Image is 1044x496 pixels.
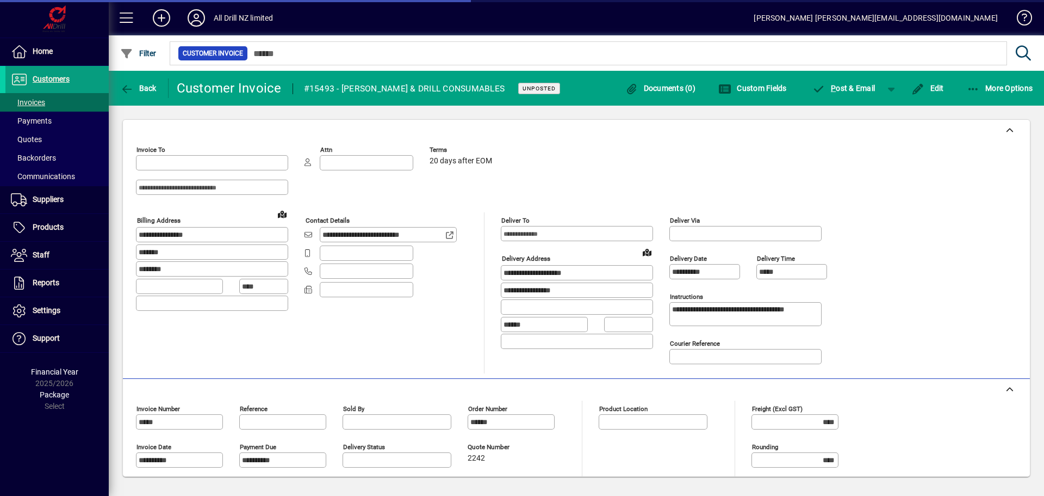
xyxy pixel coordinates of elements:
[183,48,243,59] span: Customer Invoice
[214,9,274,27] div: All Drill NZ limited
[5,186,109,213] a: Suppliers
[716,78,790,98] button: Custom Fields
[33,195,64,204] span: Suppliers
[33,278,59,287] span: Reports
[718,84,787,93] span: Custom Fields
[343,443,385,451] mat-label: Delivery status
[523,85,556,92] span: Unposted
[5,325,109,352] a: Support
[5,38,109,65] a: Home
[240,443,276,451] mat-label: Payment due
[274,205,291,223] a: View on map
[430,146,495,154] span: Terms
[670,217,700,224] mat-label: Deliver via
[5,270,109,297] a: Reports
[117,44,159,63] button: Filter
[754,9,998,27] div: [PERSON_NAME] [PERSON_NAME][EMAIL_ADDRESS][DOMAIN_NAME]
[670,340,720,347] mat-label: Courier Reference
[5,297,109,324] a: Settings
[670,293,703,301] mat-label: Instructions
[117,78,159,98] button: Back
[430,157,492,166] span: 20 days after EOM
[144,8,179,28] button: Add
[468,444,533,451] span: Quote number
[240,405,268,413] mat-label: Reference
[1009,2,1030,38] a: Knowledge Base
[33,223,64,231] span: Products
[109,78,169,98] app-page-header-button: Back
[831,84,836,93] span: P
[11,154,56,162] span: Backorders
[622,78,698,98] button: Documents (0)
[5,242,109,269] a: Staff
[638,243,656,261] a: View on map
[179,8,214,28] button: Profile
[599,405,648,413] mat-label: Product location
[468,454,485,463] span: 2242
[136,146,165,154] mat-label: Invoice To
[5,130,109,149] a: Quotes
[468,405,507,413] mat-label: Order number
[136,405,180,413] mat-label: Invoice number
[670,255,707,262] mat-label: Delivery date
[5,167,109,186] a: Communications
[320,146,332,154] mat-label: Attn
[33,306,60,315] span: Settings
[812,84,875,93] span: ost & Email
[136,443,171,451] mat-label: Invoice date
[807,78,881,98] button: Post & Email
[5,93,109,112] a: Invoices
[909,78,947,98] button: Edit
[40,390,69,399] span: Package
[757,255,795,262] mat-label: Delivery time
[304,80,505,97] div: #15493 - [PERSON_NAME] & DRILL CONSUMABLES
[343,405,364,413] mat-label: Sold by
[964,78,1036,98] button: More Options
[177,79,282,97] div: Customer Invoice
[11,135,42,144] span: Quotes
[11,172,75,181] span: Communications
[752,405,803,413] mat-label: Freight (excl GST)
[625,84,695,93] span: Documents (0)
[11,117,52,125] span: Payments
[5,214,109,241] a: Products
[120,84,157,93] span: Back
[752,443,778,451] mat-label: Rounding
[33,334,60,342] span: Support
[31,368,78,376] span: Financial Year
[911,84,944,93] span: Edit
[33,250,49,259] span: Staff
[5,112,109,130] a: Payments
[967,84,1033,93] span: More Options
[33,47,53,56] span: Home
[33,75,70,83] span: Customers
[120,49,157,58] span: Filter
[11,98,45,107] span: Invoices
[5,149,109,167] a: Backorders
[501,217,530,224] mat-label: Deliver To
